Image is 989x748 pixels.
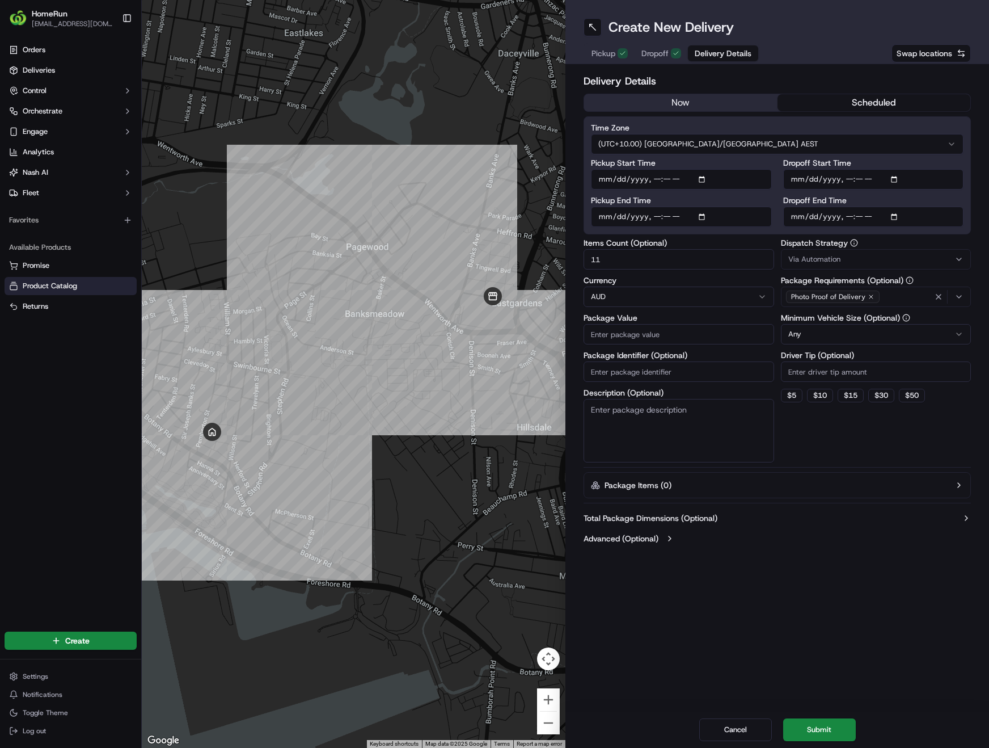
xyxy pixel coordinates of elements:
button: Zoom in [537,688,560,711]
span: Settings [23,672,48,681]
span: Delivery Details [695,48,751,59]
span: Promise [23,260,49,271]
span: Orders [23,45,45,55]
button: $10 [807,389,833,402]
label: Dropoff Start Time [783,159,964,167]
span: Notifications [23,690,62,699]
button: now [584,94,777,111]
span: Fleet [23,188,39,198]
span: Returns [23,301,48,312]
label: Time Zone [591,124,963,132]
a: Report a map error [517,741,562,747]
button: Engage [5,123,137,141]
span: Create [65,635,90,646]
span: Nash AI [23,167,48,178]
label: Minimum Vehicle Size (Optional) [781,314,971,322]
button: Advanced (Optional) [584,533,971,544]
a: Analytics [5,143,137,161]
input: Enter package identifier [584,362,774,382]
button: Total Package Dimensions (Optional) [584,512,971,524]
label: Package Value [584,314,774,322]
h1: Create New Delivery [608,18,734,36]
span: Photo Proof of Delivery [791,292,865,301]
button: Product Catalog [5,277,137,295]
span: Analytics [23,147,54,157]
span: Orchestrate [23,106,62,116]
button: $5 [781,389,802,402]
button: scheduled [777,94,971,111]
button: Submit [783,718,856,741]
div: Available Products [5,238,137,257]
button: Control [5,82,137,100]
button: Create [5,632,137,650]
span: Deliveries [23,65,55,75]
button: Swap locations [891,44,971,62]
label: Pickup End Time [591,196,772,204]
input: Enter driver tip amount [781,362,971,382]
a: Open this area in Google Maps (opens a new window) [145,733,182,748]
button: Dispatch Strategy [850,239,858,247]
h2: Delivery Details [584,73,971,89]
label: Package Requirements (Optional) [781,276,971,284]
a: Orders [5,41,137,59]
img: Google [145,733,182,748]
button: Via Automation [781,249,971,270]
button: Promise [5,257,137,275]
button: Fleet [5,184,137,202]
label: Dispatch Strategy [781,239,971,247]
button: $50 [899,389,925,402]
button: HomeRunHomeRun[EMAIL_ADDRESS][DOMAIN_NAME] [5,5,117,32]
button: $15 [838,389,864,402]
button: Returns [5,297,137,316]
label: Package Items ( 0 ) [605,480,671,491]
input: Enter number of items [584,249,774,270]
button: Cancel [699,718,772,741]
button: Notifications [5,687,137,703]
button: Minimum Vehicle Size (Optional) [902,314,910,322]
img: HomeRun [9,9,27,27]
a: Terms (opens in new tab) [494,741,510,747]
span: Log out [23,726,46,736]
span: Control [23,86,47,96]
span: Map data ©2025 Google [425,741,487,747]
label: Currency [584,276,774,284]
button: Nash AI [5,163,137,182]
div: Favorites [5,211,137,229]
a: Promise [9,260,132,271]
button: Package Items (0) [584,472,971,498]
span: Swap locations [897,48,952,59]
span: Toggle Theme [23,708,68,717]
button: $30 [868,389,894,402]
span: Product Catalog [23,281,77,291]
a: Returns [9,301,132,312]
button: Map camera controls [537,648,560,670]
label: Package Identifier (Optional) [584,351,774,359]
button: Zoom out [537,712,560,734]
button: Keyboard shortcuts [370,740,419,748]
input: Enter package value [584,324,774,344]
button: Log out [5,723,137,739]
label: Items Count (Optional) [584,239,774,247]
button: [EMAIL_ADDRESS][DOMAIN_NAME] [32,19,113,28]
label: Driver Tip (Optional) [781,351,971,359]
button: Toggle Theme [5,705,137,721]
label: Dropoff End Time [783,196,964,204]
button: HomeRun [32,8,67,19]
button: Orchestrate [5,102,137,120]
button: Package Requirements (Optional) [906,276,914,284]
span: Pickup [591,48,615,59]
button: Photo Proof of Delivery [781,287,971,307]
span: Engage [23,127,48,137]
a: Deliveries [5,61,137,79]
label: Description (Optional) [584,389,774,397]
a: Product Catalog [9,281,132,291]
label: Total Package Dimensions (Optional) [584,512,717,524]
button: Settings [5,669,137,684]
span: Via Automation [788,254,840,264]
label: Pickup Start Time [591,159,772,167]
label: Advanced (Optional) [584,533,658,544]
span: Dropoff [641,48,669,59]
